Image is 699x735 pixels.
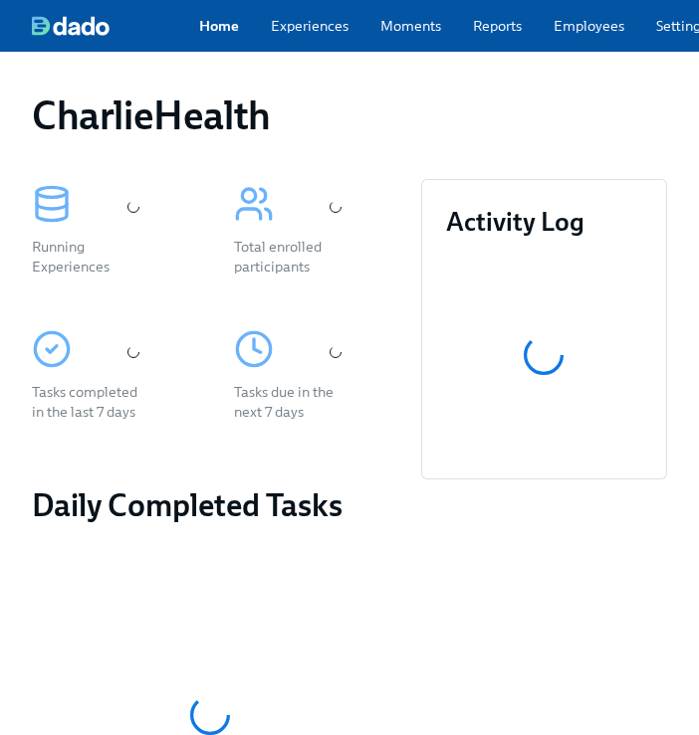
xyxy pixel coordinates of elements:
a: Home [199,16,239,36]
h2: Daily Completed Tasks [32,485,389,525]
div: Running Experiences [32,237,151,276]
a: Reports [473,16,522,36]
a: dado [32,16,199,36]
h1: CharlieHealth [32,92,271,139]
div: Tasks completed in the last 7 days [32,382,151,422]
a: Experiences [271,16,349,36]
div: Total enrolled participants [234,237,353,276]
a: Employees [554,16,624,36]
div: Tasks due in the next 7 days [234,382,353,422]
a: Moments [380,16,441,36]
h3: Activity Log [446,204,642,240]
img: dado [32,16,110,36]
